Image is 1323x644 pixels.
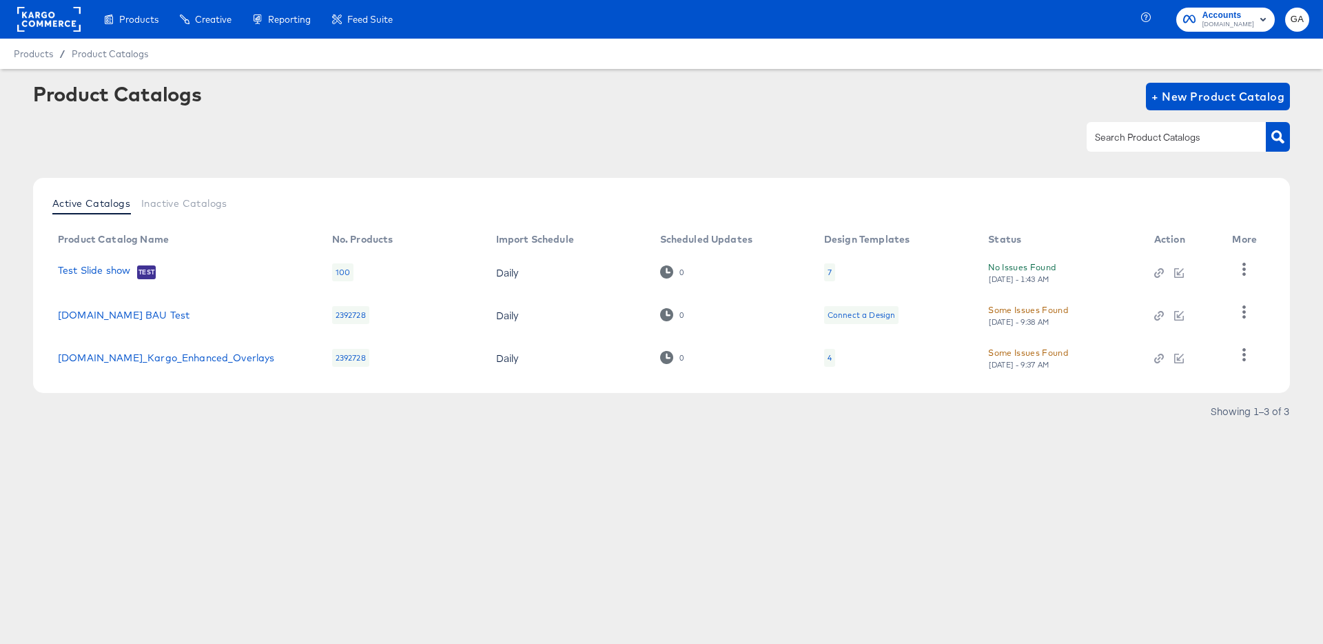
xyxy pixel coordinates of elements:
[660,308,684,321] div: 0
[485,251,649,294] td: Daily
[828,310,895,321] div: Connect a Design
[1221,229,1273,251] th: More
[679,353,684,363] div: 0
[1146,83,1290,110] button: + New Product Catalog
[679,268,684,277] div: 0
[332,234,393,245] div: No. Products
[988,303,1068,317] div: Some Issues Found
[52,198,130,209] span: Active Catalogs
[485,336,649,379] td: Daily
[679,310,684,320] div: 0
[828,352,832,363] div: 4
[824,306,899,324] div: Connect a Design
[141,198,227,209] span: Inactive Catalogs
[824,349,835,367] div: 4
[988,345,1068,370] button: Some Issues Found[DATE] - 9:37 AM
[137,267,156,278] span: Test
[332,349,369,367] div: 2392728
[33,83,201,105] div: Product Catalogs
[195,14,232,25] span: Creative
[1176,8,1275,32] button: Accounts[DOMAIN_NAME]
[119,14,158,25] span: Products
[332,263,353,281] div: 100
[1291,12,1304,28] span: GA
[660,351,684,364] div: 0
[72,48,148,59] a: Product Catalogs
[1202,19,1254,30] span: [DOMAIN_NAME]
[1210,406,1290,416] div: Showing 1–3 of 3
[824,234,910,245] div: Design Templates
[1202,8,1254,23] span: Accounts
[496,234,574,245] div: Import Schedule
[485,294,649,336] td: Daily
[58,310,189,321] a: [DOMAIN_NAME] BAU Test
[268,14,311,25] span: Reporting
[988,345,1068,360] div: Some Issues Found
[1285,8,1309,32] button: GA
[824,263,835,281] div: 7
[988,303,1068,327] button: Some Issues Found[DATE] - 9:38 AM
[1092,130,1239,145] input: Search Product Catalogs
[58,234,169,245] div: Product Catalog Name
[660,265,684,279] div: 0
[14,48,53,59] span: Products
[988,360,1050,370] div: [DATE] - 9:37 AM
[828,267,832,278] div: 7
[1143,229,1222,251] th: Action
[53,48,72,59] span: /
[1151,87,1284,106] span: + New Product Catalog
[660,234,753,245] div: Scheduled Updates
[332,306,369,324] div: 2392728
[977,229,1143,251] th: Status
[988,317,1050,327] div: [DATE] - 9:38 AM
[58,352,275,363] a: [DOMAIN_NAME]_Kargo_Enhanced_Overlays
[347,14,393,25] span: Feed Suite
[58,265,130,279] a: Test Slide show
